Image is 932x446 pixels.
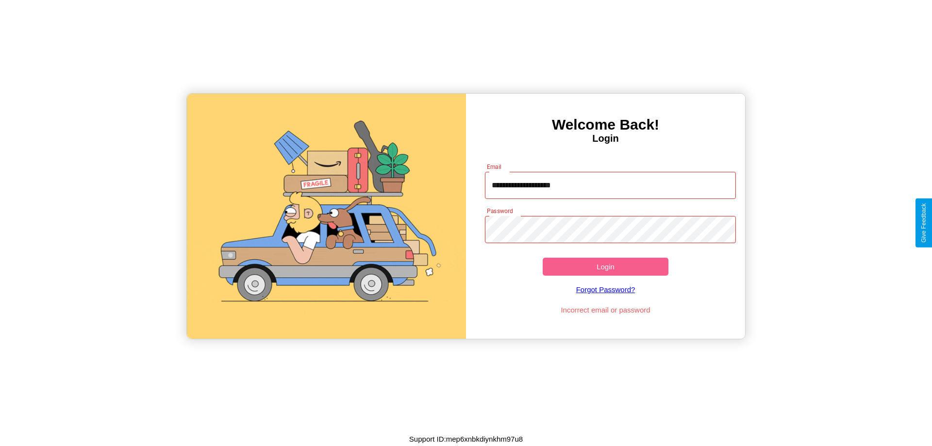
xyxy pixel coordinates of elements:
[187,94,466,339] img: gif
[466,116,745,133] h3: Welcome Back!
[487,207,513,215] label: Password
[466,133,745,144] h4: Login
[409,432,523,446] p: Support ID: mep6xnbkdiynkhm97u8
[543,258,668,276] button: Login
[920,203,927,243] div: Give Feedback
[487,163,502,171] label: Email
[480,303,732,316] p: Incorrect email or password
[480,276,732,303] a: Forgot Password?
